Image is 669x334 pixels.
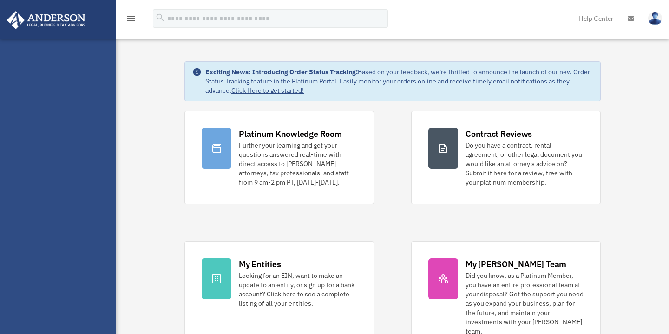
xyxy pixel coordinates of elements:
[466,141,584,187] div: Do you have a contract, rental agreement, or other legal document you would like an attorney's ad...
[231,86,304,95] a: Click Here to get started!
[184,111,374,204] a: Platinum Knowledge Room Further your learning and get your questions answered real-time with dire...
[466,258,566,270] div: My [PERSON_NAME] Team
[155,13,165,23] i: search
[205,68,358,76] strong: Exciting News: Introducing Order Status Tracking!
[239,258,281,270] div: My Entities
[125,13,137,24] i: menu
[205,67,593,95] div: Based on your feedback, we're thrilled to announce the launch of our new Order Status Tracking fe...
[648,12,662,25] img: User Pic
[239,128,342,140] div: Platinum Knowledge Room
[411,111,601,204] a: Contract Reviews Do you have a contract, rental agreement, or other legal document you would like...
[4,11,88,29] img: Anderson Advisors Platinum Portal
[466,128,532,140] div: Contract Reviews
[125,16,137,24] a: menu
[239,271,357,308] div: Looking for an EIN, want to make an update to an entity, or sign up for a bank account? Click her...
[239,141,357,187] div: Further your learning and get your questions answered real-time with direct access to [PERSON_NAM...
